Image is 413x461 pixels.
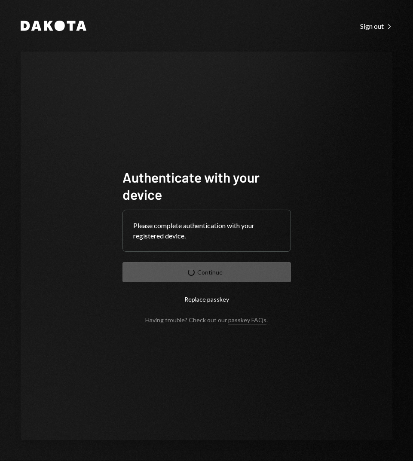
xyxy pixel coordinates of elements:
[133,220,280,241] div: Please complete authentication with your registered device.
[145,316,268,324] div: Having trouble? Check out our .
[360,22,392,31] div: Sign out
[122,168,291,203] h1: Authenticate with your device
[122,289,291,309] button: Replace passkey
[228,316,266,324] a: passkey FAQs
[360,21,392,31] a: Sign out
